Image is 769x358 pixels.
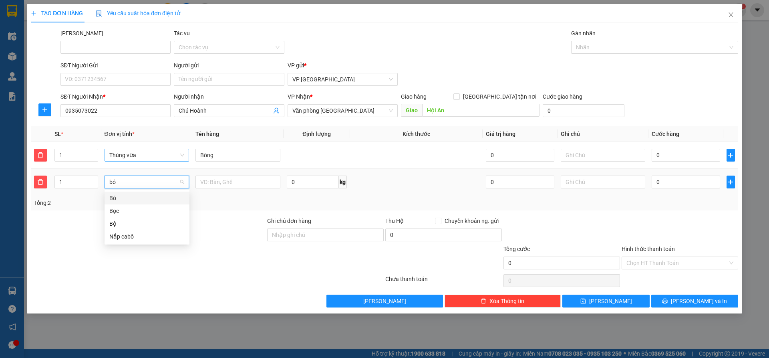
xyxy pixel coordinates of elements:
[292,105,393,117] span: Văn phòng Đà Nẵng
[728,12,734,18] span: close
[60,41,171,54] input: Mã ĐH
[96,10,180,16] span: Yêu cầu xuất hóa đơn điện tử
[543,93,582,100] label: Cước giao hàng
[267,218,311,224] label: Ghi chú đơn hàng
[441,216,502,225] span: Chuyển khoản ng. gửi
[34,149,47,162] button: delete
[422,104,540,117] input: Dọc đường
[273,107,280,114] span: user-add
[543,104,624,117] input: Cước giao hàng
[503,246,530,252] span: Tổng cước
[385,218,404,224] span: Thu Hộ
[109,206,185,215] div: Bọc
[651,295,738,307] button: printer[PERSON_NAME] và In
[489,297,524,305] span: Xóa Thông tin
[31,10,83,16] span: TẠO ĐƠN HÀNG
[302,131,331,137] span: Định lượng
[401,93,427,100] span: Giao hàng
[363,297,406,305] span: [PERSON_NAME]
[96,10,102,17] img: icon
[561,176,646,188] input: Ghi Chú
[571,30,596,36] label: Gán nhãn
[60,92,171,101] div: SĐT Người Nhận
[60,30,103,36] label: Mã ĐH
[445,295,561,307] button: deleteXóa Thông tin
[589,297,632,305] span: [PERSON_NAME]
[558,126,649,142] th: Ghi chú
[403,131,430,137] span: Kích thước
[34,179,46,185] span: delete
[486,149,554,162] input: 0
[727,176,735,188] button: plus
[109,232,185,241] div: Nắp cabô
[34,176,47,188] button: delete
[195,149,280,162] input: VD: Bàn, Ghế
[174,61,284,70] div: Người gửi
[288,93,310,100] span: VP Nhận
[195,176,280,188] input: VD: Bàn, Ghế
[174,30,190,36] label: Tác vụ
[339,176,347,188] span: kg
[105,217,189,230] div: Bộ
[727,179,735,185] span: plus
[54,131,61,137] span: SL
[109,194,185,202] div: Bó
[292,73,393,85] span: VP Đà Lạt
[720,4,742,26] button: Close
[34,152,46,158] span: delete
[38,103,51,116] button: plus
[460,92,540,101] span: [GEOGRAPHIC_DATA] tận nơi
[195,131,219,137] span: Tên hàng
[580,298,586,305] span: save
[662,298,668,305] span: printer
[562,295,649,307] button: save[PERSON_NAME]
[109,149,185,161] span: Thùng vừa
[384,275,503,289] div: Chưa thanh toán
[652,131,679,137] span: Cước hàng
[105,192,189,204] div: Bó
[727,152,735,158] span: plus
[34,198,297,207] div: Tổng: 2
[105,204,189,217] div: Bọc
[39,107,51,113] span: plus
[486,176,554,188] input: 0
[486,131,515,137] span: Giá trị hàng
[267,229,384,241] input: Ghi chú đơn hàng
[174,92,284,101] div: Người nhận
[671,297,727,305] span: [PERSON_NAME] và In
[31,10,36,16] span: plus
[401,104,422,117] span: Giao
[622,246,675,252] label: Hình thức thanh toán
[561,149,646,162] input: Ghi Chú
[105,131,135,137] span: Đơn vị tính
[727,149,735,162] button: plus
[481,298,486,305] span: delete
[326,295,443,307] button: [PERSON_NAME]
[288,61,398,70] div: VP gửi
[60,61,171,70] div: SĐT Người Gửi
[109,219,185,228] div: Bộ
[105,230,189,243] div: Nắp cabô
